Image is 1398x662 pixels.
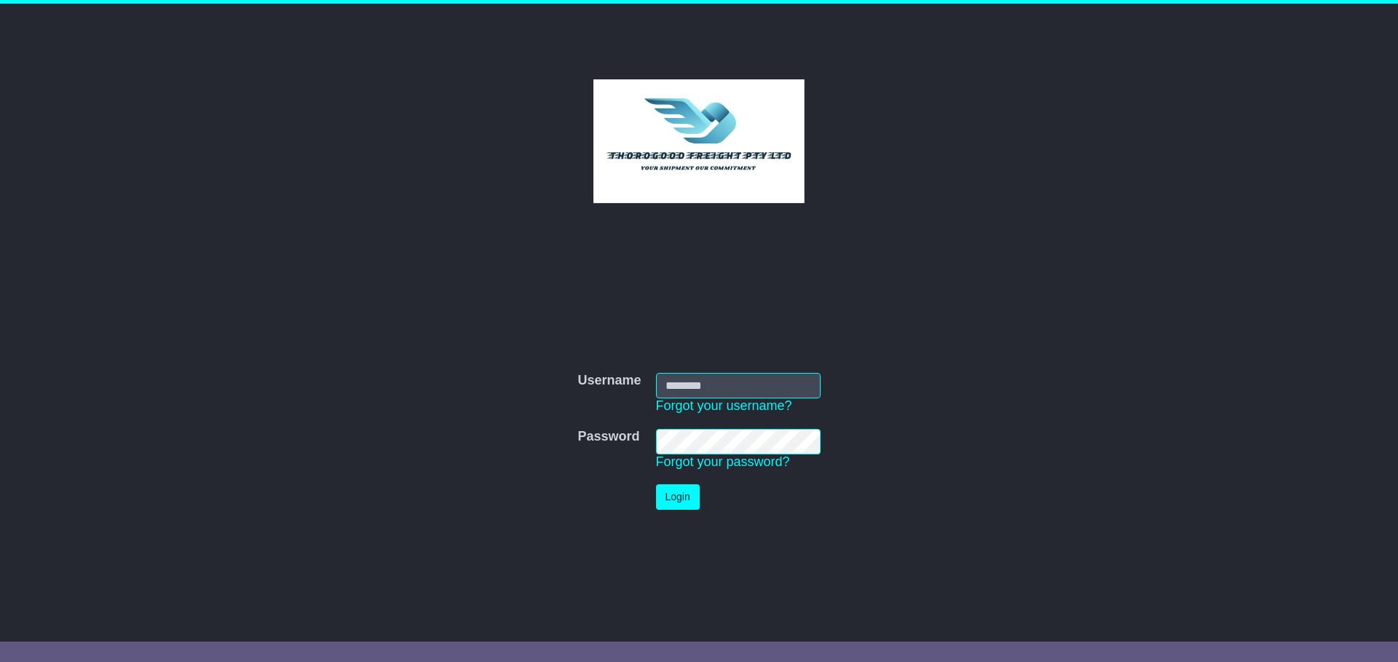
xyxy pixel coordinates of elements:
[577,373,641,389] label: Username
[656,454,790,469] a: Forgot your password?
[656,398,792,413] a: Forgot your username?
[577,429,639,445] label: Password
[656,484,700,510] button: Login
[593,79,805,203] img: Thorogood Freight Pty Ltd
